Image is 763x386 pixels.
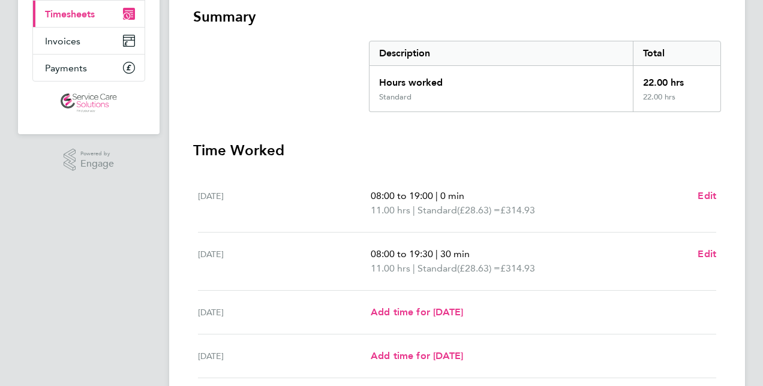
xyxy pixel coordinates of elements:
[45,8,95,20] span: Timesheets
[371,350,463,361] span: Add time for [DATE]
[33,1,145,27] a: Timesheets
[371,305,463,319] a: Add time for [DATE]
[33,55,145,81] a: Payments
[370,41,633,65] div: Description
[193,141,721,160] h3: Time Worked
[61,94,117,113] img: servicecare-logo-retina.png
[32,94,145,113] a: Go to home page
[33,28,145,54] a: Invoices
[371,263,410,274] span: 11.00 hrs
[417,261,457,276] span: Standard
[371,248,433,260] span: 08:00 to 19:30
[698,248,716,260] span: Edit
[500,204,535,216] span: £314.93
[440,190,464,201] span: 0 min
[198,189,371,218] div: [DATE]
[379,92,411,102] div: Standard
[80,149,114,159] span: Powered by
[413,263,415,274] span: |
[64,149,115,171] a: Powered byEngage
[371,204,410,216] span: 11.00 hrs
[45,62,87,74] span: Payments
[198,349,371,363] div: [DATE]
[435,190,438,201] span: |
[435,248,438,260] span: |
[198,247,371,276] div: [DATE]
[417,203,457,218] span: Standard
[457,204,500,216] span: (£28.63) =
[698,190,716,201] span: Edit
[457,263,500,274] span: (£28.63) =
[193,7,721,26] h3: Summary
[633,66,720,92] div: 22.00 hrs
[371,190,433,201] span: 08:00 to 19:00
[371,306,463,318] span: Add time for [DATE]
[500,263,535,274] span: £314.93
[369,41,721,112] div: Summary
[371,349,463,363] a: Add time for [DATE]
[80,159,114,169] span: Engage
[698,189,716,203] a: Edit
[413,204,415,216] span: |
[370,66,633,92] div: Hours worked
[440,248,470,260] span: 30 min
[45,35,80,47] span: Invoices
[198,305,371,319] div: [DATE]
[698,247,716,261] a: Edit
[633,92,720,111] div: 22.00 hrs
[633,41,720,65] div: Total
